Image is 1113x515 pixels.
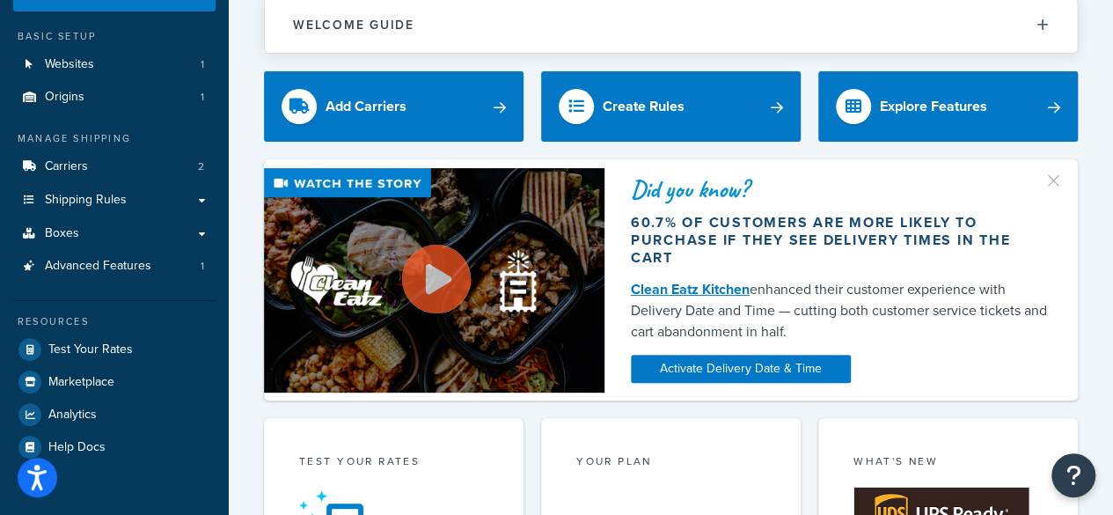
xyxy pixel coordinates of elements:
div: What's New [853,453,1043,474]
li: Advanced Features [13,250,216,283]
div: Explore Features [880,94,987,119]
h2: Welcome Guide [293,18,414,32]
span: Websites [45,57,94,72]
a: Explore Features [818,71,1078,142]
a: Analytics [13,399,216,430]
a: Clean Eatz Kitchen [631,279,750,299]
img: Video thumbnail [264,168,604,393]
a: Shipping Rules [13,184,216,217]
div: Your Plan [576,453,765,474]
a: Websites1 [13,48,216,81]
span: 1 [201,259,204,274]
a: Create Rules [541,71,801,142]
a: Activate Delivery Date & Time [631,355,851,383]
a: Marketplace [13,366,216,398]
div: enhanced their customer experience with Delivery Date and Time — cutting both customer service ti... [631,279,1051,342]
span: Carriers [45,159,88,174]
span: Help Docs [48,440,106,455]
li: Origins [13,81,216,114]
div: Add Carriers [326,94,406,119]
div: Basic Setup [13,29,216,44]
div: Test your rates [299,453,488,474]
span: Shipping Rules [45,193,127,208]
span: Advanced Features [45,259,151,274]
li: Carriers [13,151,216,183]
div: Create Rules [603,94,685,119]
a: Origins1 [13,81,216,114]
a: Add Carriers [264,71,524,142]
span: Boxes [45,226,79,241]
div: Manage Shipping [13,131,216,146]
a: Carriers2 [13,151,216,183]
button: Open Resource Center [1051,453,1095,497]
div: Resources [13,314,216,329]
span: 2 [198,159,204,174]
span: 1 [201,57,204,72]
a: Help Docs [13,431,216,463]
span: Test Your Rates [48,342,133,357]
span: Origins [45,90,84,105]
div: Did you know? [631,177,1051,202]
span: Analytics [48,408,97,423]
span: 1 [201,90,204,105]
li: Websites [13,48,216,81]
div: 60.7% of customers are more likely to purchase if they see delivery times in the cart [631,214,1051,267]
a: Test Your Rates [13,334,216,365]
a: Boxes [13,217,216,250]
a: Advanced Features1 [13,250,216,283]
span: Marketplace [48,375,114,390]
